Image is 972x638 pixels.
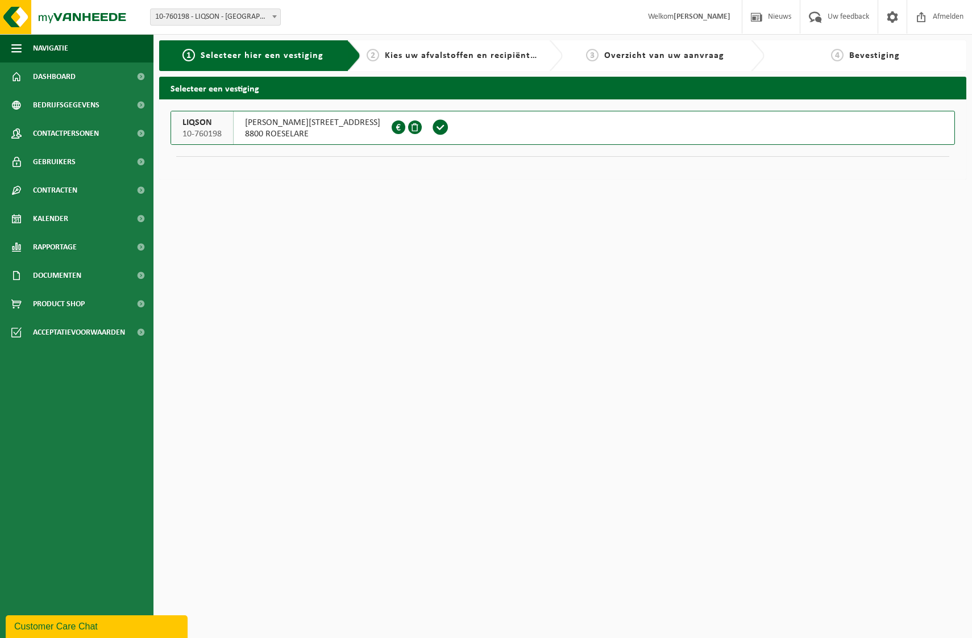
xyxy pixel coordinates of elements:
span: Kalender [33,205,68,233]
span: 10-760198 - LIQSON - ROESELARE [151,9,280,25]
span: Bedrijfsgegevens [33,91,99,119]
span: [PERSON_NAME][STREET_ADDRESS] [245,117,380,128]
span: Dashboard [33,62,76,91]
iframe: chat widget [6,613,190,638]
span: 2 [367,49,379,61]
button: LIQSON 10-760198 [PERSON_NAME][STREET_ADDRESS]8800 ROESELARE [171,111,955,145]
span: 10-760198 - LIQSON - ROESELARE [150,9,281,26]
span: Documenten [33,261,81,290]
span: Product Shop [33,290,85,318]
span: Navigatie [33,34,68,62]
span: Rapportage [33,233,77,261]
strong: [PERSON_NAME] [674,12,730,21]
span: Contactpersonen [33,119,99,148]
h2: Selecteer een vestiging [159,77,966,99]
span: Bevestiging [849,51,900,60]
span: 10-760198 [182,128,222,140]
span: 8800 ROESELARE [245,128,380,140]
span: LIQSON [182,117,222,128]
span: 1 [182,49,195,61]
span: 3 [586,49,599,61]
span: Contracten [33,176,77,205]
span: Selecteer hier een vestiging [201,51,323,60]
span: Kies uw afvalstoffen en recipiënten [385,51,541,60]
span: Gebruikers [33,148,76,176]
span: Overzicht van uw aanvraag [604,51,724,60]
span: Acceptatievoorwaarden [33,318,125,347]
span: 4 [831,49,844,61]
